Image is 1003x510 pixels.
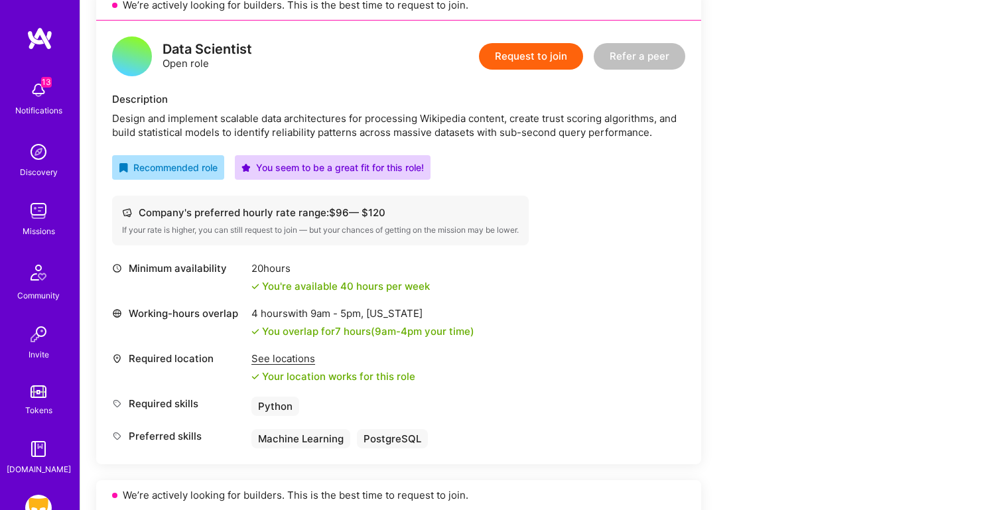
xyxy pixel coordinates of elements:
[163,42,252,70] div: Open role
[27,27,53,50] img: logo
[163,42,252,56] div: Data Scientist
[251,373,259,381] i: icon Check
[241,163,251,172] i: icon PurpleStar
[25,77,52,103] img: bell
[23,257,54,288] img: Community
[17,288,60,302] div: Community
[357,429,428,448] div: PostgreSQL
[122,208,132,218] i: icon Cash
[251,369,415,383] div: Your location works for this role
[15,103,62,117] div: Notifications
[29,348,49,361] div: Invite
[308,307,366,320] span: 9am - 5pm ,
[251,397,299,416] div: Python
[112,306,245,320] div: Working-hours overlap
[375,325,422,338] span: 9am - 4pm
[112,399,122,409] i: icon Tag
[119,163,128,172] i: icon RecommendedBadge
[251,283,259,290] i: icon Check
[112,92,685,106] div: Description
[25,321,52,348] img: Invite
[251,328,259,336] i: icon Check
[122,225,519,235] div: If your rate is higher, you can still request to join — but your chances of getting on the missio...
[112,351,245,365] div: Required location
[112,353,122,363] i: icon Location
[25,139,52,165] img: discovery
[31,385,46,398] img: tokens
[41,77,52,88] span: 13
[25,436,52,462] img: guide book
[251,279,430,293] div: You're available 40 hours per week
[25,198,52,224] img: teamwork
[112,431,122,441] i: icon Tag
[20,165,58,179] div: Discovery
[112,261,245,275] div: Minimum availability
[479,43,583,70] button: Request to join
[23,224,55,238] div: Missions
[594,43,685,70] button: Refer a peer
[251,429,350,448] div: Machine Learning
[25,403,52,417] div: Tokens
[122,206,519,220] div: Company's preferred hourly rate range: $ 96 — $ 120
[251,351,415,365] div: See locations
[7,462,71,476] div: [DOMAIN_NAME]
[112,429,245,443] div: Preferred skills
[112,263,122,273] i: icon Clock
[251,261,430,275] div: 20 hours
[251,306,474,320] div: 4 hours with [US_STATE]
[241,160,424,174] div: You seem to be a great fit for this role!
[112,308,122,318] i: icon World
[112,111,685,139] div: Design and implement scalable data architectures for processing Wikipedia content, create trust s...
[119,160,218,174] div: Recommended role
[262,324,474,338] div: You overlap for 7 hours ( your time)
[112,397,245,411] div: Required skills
